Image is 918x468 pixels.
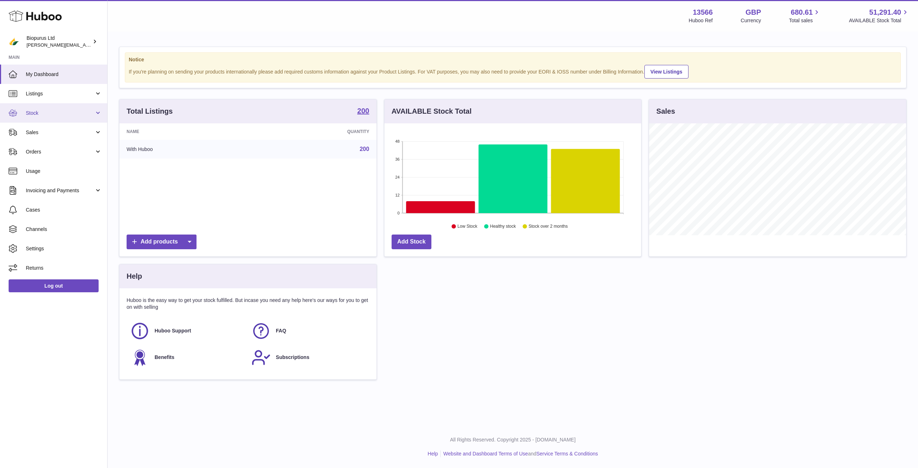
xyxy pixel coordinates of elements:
[693,8,713,17] strong: 13566
[392,107,472,116] h3: AVAILABLE Stock Total
[113,436,912,443] p: All Rights Reserved. Copyright 2025 - [DOMAIN_NAME]
[443,451,528,457] a: Website and Dashboard Terms of Use
[155,354,174,361] span: Benefits
[251,348,365,367] a: Subscriptions
[26,71,102,78] span: My Dashboard
[26,245,102,252] span: Settings
[741,17,761,24] div: Currency
[458,224,478,229] text: Low Stock
[395,157,399,161] text: 36
[392,235,431,249] a: Add Stock
[127,107,173,116] h3: Total Listings
[26,90,94,97] span: Listings
[849,17,909,24] span: AVAILABLE Stock Total
[644,65,688,79] a: View Listings
[276,327,286,334] span: FAQ
[689,17,713,24] div: Huboo Ref
[789,17,821,24] span: Total sales
[360,146,369,152] a: 200
[529,224,568,229] text: Stock over 2 months
[127,297,369,311] p: Huboo is the easy way to get your stock fulfilled. But incase you need any help here's our ways f...
[9,279,99,292] a: Log out
[27,42,144,48] span: [PERSON_NAME][EMAIL_ADDRESS][DOMAIN_NAME]
[849,8,909,24] a: 51,291.40 AVAILABLE Stock Total
[27,35,91,48] div: Biopurus Ltd
[395,175,399,179] text: 24
[789,8,821,24] a: 680.61 Total sales
[155,327,191,334] span: Huboo Support
[26,226,102,233] span: Channels
[26,148,94,155] span: Orders
[119,140,255,159] td: With Huboo
[129,64,897,79] div: If you're planning on sending your products internationally please add required customs informati...
[395,139,399,143] text: 48
[395,193,399,197] text: 12
[428,451,438,457] a: Help
[26,168,102,175] span: Usage
[26,129,94,136] span: Sales
[536,451,598,457] a: Service Terms & Conditions
[26,265,102,271] span: Returns
[869,8,901,17] span: 51,291.40
[656,107,675,116] h3: Sales
[791,8,813,17] span: 680.61
[490,224,516,229] text: Healthy stock
[130,321,244,341] a: Huboo Support
[129,56,897,63] strong: Notice
[276,354,309,361] span: Subscriptions
[357,107,369,114] strong: 200
[255,123,377,140] th: Quantity
[441,450,598,457] li: and
[9,36,19,47] img: peter@biopurus.co.uk
[127,235,197,249] a: Add products
[251,321,365,341] a: FAQ
[26,110,94,117] span: Stock
[746,8,761,17] strong: GBP
[26,187,94,194] span: Invoicing and Payments
[357,107,369,116] a: 200
[26,207,102,213] span: Cases
[130,348,244,367] a: Benefits
[119,123,255,140] th: Name
[127,271,142,281] h3: Help
[397,211,399,215] text: 0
